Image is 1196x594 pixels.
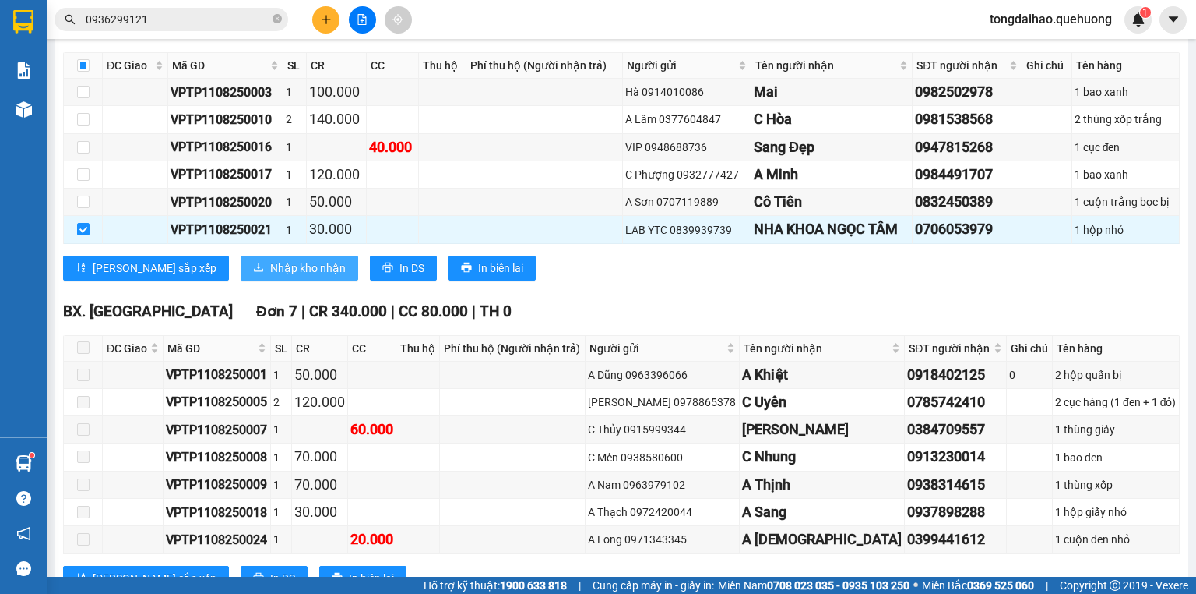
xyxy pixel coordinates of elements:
td: C Uyên [740,389,906,416]
td: NHA KHOA NGỌC TÂM [751,216,913,243]
div: C Hòa [754,108,909,130]
div: C Uyên [742,391,902,413]
div: VPTP1108250009 [166,475,267,494]
div: 1 bao xanh [1075,166,1177,183]
div: 1 bao đen [1055,449,1177,466]
div: 40.000 [369,136,416,158]
td: 0937898288 [905,499,1007,526]
img: warehouse-icon [16,101,32,118]
span: [PERSON_NAME] sắp xếp [93,570,216,587]
div: 2 [273,394,289,411]
td: Mai [751,79,913,106]
div: VPTP1108250024 [166,530,267,550]
th: Phí thu hộ (Người nhận trả) [466,53,623,79]
td: VPTP1108250007 [164,416,270,444]
div: 1 [286,139,303,156]
button: downloadNhập kho nhận [241,256,358,281]
td: 0981538568 [913,106,1022,133]
button: printerIn biên lai [319,566,406,591]
span: [PERSON_NAME] sắp xếp [93,260,216,277]
div: 0706053979 [915,218,1019,240]
span: In DS [270,570,295,587]
th: Thu hộ [419,53,466,79]
div: 0785742410 [907,391,1004,413]
td: A Minh [751,161,913,189]
button: aim [385,6,412,34]
td: VPTP1108250021 [168,216,283,243]
span: file-add [357,14,368,25]
span: In DS [399,260,424,277]
div: [PERSON_NAME] 0978865378 [588,394,737,411]
th: Tên hàng [1072,53,1180,79]
span: | [391,302,395,320]
div: 1 [273,449,289,466]
td: Huỳnh Thạch [740,416,906,444]
div: A Minh [754,164,909,186]
td: VPTP1108250010 [168,106,283,133]
th: Ghi chú [1007,336,1053,362]
button: caret-down [1159,6,1187,34]
div: C Nhung [742,446,902,468]
div: 0938314615 [907,474,1004,496]
div: VIP 0948688736 [625,139,748,156]
div: 1 cuộn trắng bọc bị [1075,193,1177,210]
td: C Hòa [751,106,913,133]
td: Sang Đẹp [751,134,913,161]
div: 1 hộp giấy nhỏ [1055,504,1177,521]
span: 1 [1142,7,1148,18]
div: A Long 0971343345 [588,531,737,548]
div: 1 cục đen [1075,139,1177,156]
span: copyright [1110,580,1120,591]
div: VPTP1108250001 [166,365,267,384]
strong: 0708 023 035 - 0935 103 250 [767,579,909,592]
span: printer [461,262,472,274]
div: 2 cục hàng (1 đen + 1 đỏ) [1055,394,1177,411]
span: Người gửi [627,57,735,74]
td: 0947815268 [913,134,1022,161]
b: An Anh Limousine [19,101,86,174]
td: 0918402125 [905,362,1007,389]
span: Nhập kho nhận [270,260,346,277]
span: close-circle [273,14,282,23]
td: 0399441612 [905,526,1007,553]
td: C Nhung [740,444,906,471]
div: 1 thùng xốp [1055,476,1177,493]
div: VPTP1108250010 [171,110,280,129]
span: download [253,262,264,274]
span: Cung cấp máy in - giấy in: [593,577,714,594]
div: 0982502978 [915,81,1019,103]
span: | [1046,577,1048,594]
td: 0984491707 [913,161,1022,189]
span: plus [321,14,332,25]
th: CC [367,53,419,79]
th: Ghi chú [1022,53,1072,79]
span: CR 340.000 [309,302,387,320]
input: Tìm tên, số ĐT hoặc mã đơn [86,11,269,28]
span: SĐT người nhận [916,57,1006,74]
th: SL [271,336,292,362]
td: 0384709557 [905,416,1007,444]
img: warehouse-icon [16,455,32,472]
div: A Thịnh [742,474,902,496]
span: Người gửi [589,340,723,357]
span: sort-ascending [76,262,86,274]
div: A Nam 0963979102 [588,476,737,493]
div: VPTP1108250007 [166,420,267,440]
td: 0706053979 [913,216,1022,243]
span: Miền Bắc [922,577,1034,594]
sup: 1 [30,453,34,458]
td: 0913230014 [905,444,1007,471]
div: 140.000 [309,108,364,130]
span: BX. [GEOGRAPHIC_DATA] [63,302,233,320]
strong: 1900 633 818 [500,579,567,592]
div: NHA KHOA NGỌC TÂM [754,218,909,240]
div: 2 [286,111,303,128]
div: 0913230014 [907,446,1004,468]
td: A Sang [740,499,906,526]
th: Thu hộ [396,336,440,362]
div: C Mến 0938580600 [588,449,737,466]
td: 0832450389 [913,189,1022,216]
button: printerIn biên lai [448,256,536,281]
div: 1 [273,504,289,521]
div: 20.000 [350,529,393,550]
